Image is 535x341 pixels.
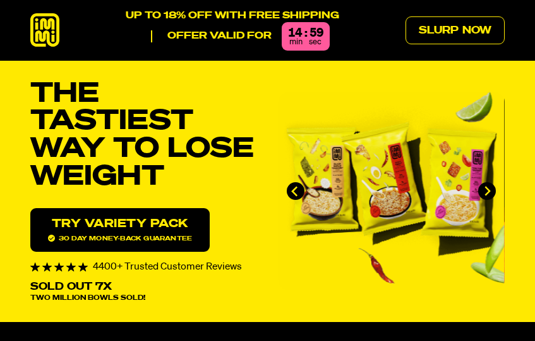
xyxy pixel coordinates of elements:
button: Next slide [478,182,496,200]
button: Go to last slide [287,182,304,200]
p: UP TO 18% OFF WITH FREE SHIPPING [126,10,339,22]
span: min [289,38,303,46]
div: 4400+ Trusted Customer Reviews [30,262,258,272]
span: 30 day money-back guarantee [48,235,192,242]
span: Two Million Bowls Sold! [30,295,145,302]
div: 59 [310,27,323,39]
li: 1 of 4 [277,92,505,290]
div: : [304,27,307,39]
p: Sold Out 7X [30,282,112,292]
h1: THE TASTIEST WAY TO LOSE WEIGHT [30,81,258,192]
a: Slurp Now [406,16,505,44]
div: 14 [288,27,302,39]
a: Try variety Pack30 day money-back guarantee [30,208,210,252]
p: Offer valid for [151,30,272,42]
span: sec [309,38,322,46]
div: immi slideshow [278,92,505,290]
